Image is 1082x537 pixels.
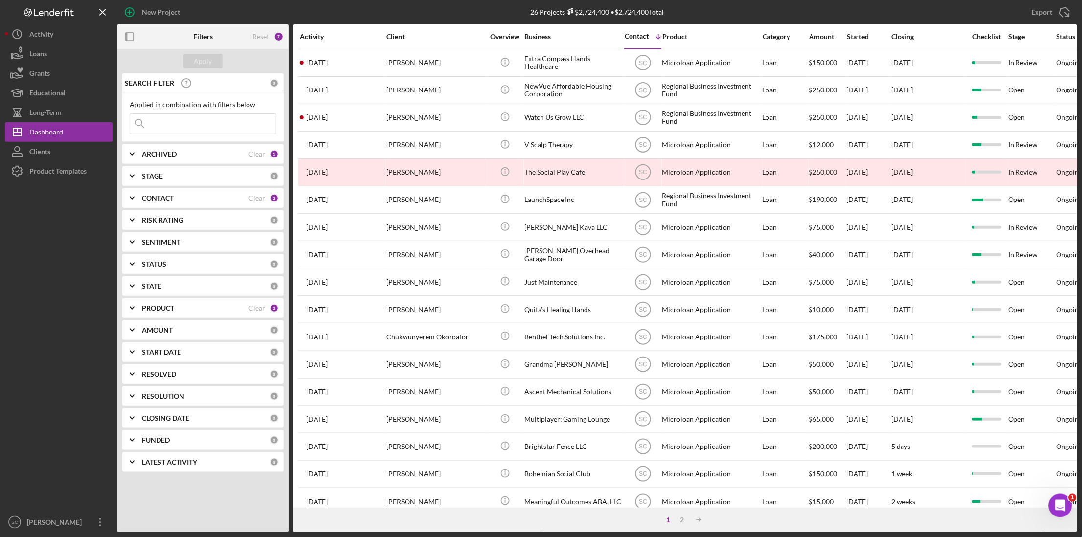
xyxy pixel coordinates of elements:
text: SC [639,114,647,121]
div: 1 [662,516,676,524]
div: [DATE] [847,379,891,405]
text: SC [639,498,647,505]
div: 0 [270,348,279,357]
div: Loan [763,187,808,213]
b: CONTACT [142,194,174,202]
div: Open [1009,434,1056,460]
div: In Review [1009,50,1056,76]
time: 2025-08-13 18:54 [306,388,328,396]
span: $150,000 [809,58,838,67]
time: [DATE] [892,415,913,423]
span: $175,000 [809,333,838,341]
div: 0 [270,238,279,246]
div: Activity [29,24,53,46]
div: 0 [270,414,279,423]
text: SC [639,471,647,478]
time: 2025-08-21 14:21 [306,113,328,121]
div: LaunchSpace Inc [524,187,622,213]
div: Export [1032,2,1053,22]
b: STATE [142,282,161,290]
div: Loan [763,159,808,185]
div: Activity [300,33,385,41]
time: 2025-06-18 09:29 [306,251,328,259]
div: Just Maintenance [524,269,622,295]
a: Activity [5,24,113,44]
div: Microloan Application [662,379,760,405]
div: [DATE] [847,77,891,103]
div: Clients [29,142,50,164]
div: [PERSON_NAME] [386,489,484,515]
div: Product Templates [29,161,87,183]
div: In Review [1009,242,1056,268]
button: Dashboard [5,122,113,142]
div: Reset [252,33,269,41]
div: New Project [142,2,180,22]
div: Open [1009,187,1056,213]
b: STAGE [142,172,163,180]
div: Watch Us Grow LLC [524,105,622,131]
a: Grants [5,64,113,83]
span: $10,000 [809,305,834,313]
time: 2025-09-08 17:30 [306,278,328,286]
div: Clear [248,150,265,158]
div: Microloan Application [662,489,760,515]
span: $50,000 [809,360,834,368]
div: [DATE] [847,406,891,432]
time: [DATE] [892,58,913,67]
div: [DATE] [847,489,891,515]
b: FUNDED [142,436,170,444]
div: 3 [270,304,279,313]
text: SC [639,334,647,341]
time: 2025-08-13 21:22 [306,196,328,203]
div: Microloan Application [662,242,760,268]
div: Loan [763,379,808,405]
div: Grandma [PERSON_NAME] [524,352,622,378]
time: 2025-09-17 15:11 [306,415,328,423]
time: 2025-07-19 03:41 [306,333,328,341]
div: Grants [29,64,50,86]
b: PRODUCT [142,304,174,312]
button: Product Templates [5,161,113,181]
div: Product [662,33,760,41]
div: Open [1009,77,1056,103]
div: Loan [763,214,808,240]
b: RISK RATING [142,216,183,224]
time: 2025-05-06 18:16 [306,168,328,176]
div: In Review [1009,159,1056,185]
div: Contact [625,32,649,40]
div: Closing [892,33,965,41]
div: [DATE] [847,434,891,460]
div: Clear [248,194,265,202]
div: Microloan Application [662,132,760,158]
div: 0 [270,370,279,379]
div: V Scalp Therapy [524,132,622,158]
div: 0 [270,458,279,467]
div: 0 [270,216,279,224]
div: Open [1009,296,1056,322]
div: $250,000 [809,159,846,185]
div: Long-Term [29,103,62,125]
span: $12,000 [809,140,834,149]
span: $75,000 [809,278,834,286]
text: SC [639,444,647,450]
div: [PERSON_NAME] Overhead Garage Door [524,242,622,268]
div: Category [763,33,808,41]
b: START DATE [142,348,181,356]
div: Open [1009,379,1056,405]
div: Amount [809,33,846,41]
div: The Social Play Cafe [524,159,622,185]
button: Apply [183,54,223,68]
time: 2025-08-22 05:12 [306,470,328,478]
span: $250,000 [809,113,838,121]
text: SC [639,361,647,368]
div: Stage [1009,33,1056,41]
div: [PERSON_NAME] [386,379,484,405]
b: SENTIMENT [142,238,180,246]
b: RESOLUTION [142,392,184,400]
time: [DATE] [892,223,913,231]
div: [PERSON_NAME] [386,461,484,487]
div: [DATE] [847,352,891,378]
time: 2025-09-12 16:23 [306,498,328,506]
div: [PERSON_NAME] [386,242,484,268]
div: Microloan Application [662,214,760,240]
